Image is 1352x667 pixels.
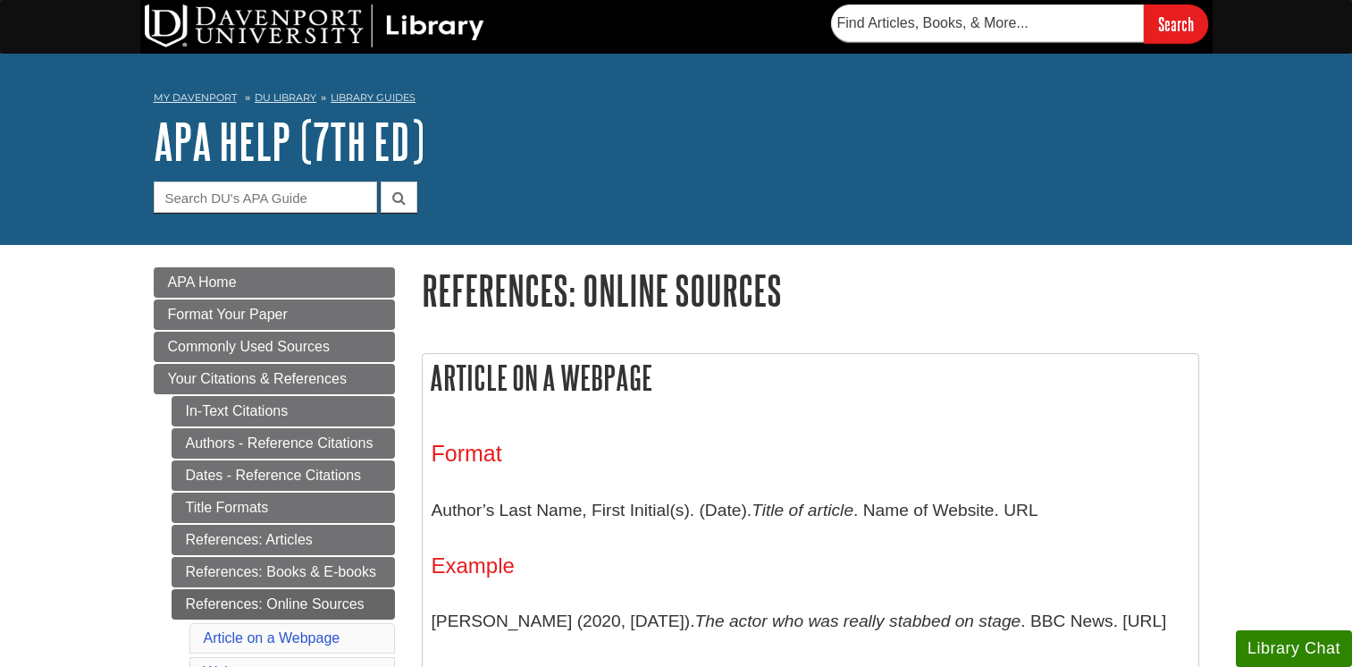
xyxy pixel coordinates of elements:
[172,589,395,620] a: References: Online Sources
[154,86,1199,114] nav: breadcrumb
[432,441,1189,467] h3: Format
[172,493,395,523] a: Title Formats
[168,307,288,322] span: Format Your Paper
[1144,4,1208,43] input: Search
[154,364,395,394] a: Your Citations & References
[168,274,237,290] span: APA Home
[831,4,1144,42] input: Find Articles, Books, & More...
[172,557,395,587] a: References: Books & E-books
[168,339,330,354] span: Commonly Used Sources
[204,630,340,646] a: Article on a Webpage
[255,91,316,104] a: DU Library
[331,91,416,104] a: Library Guides
[752,501,853,519] i: Title of article
[168,371,347,386] span: Your Citations & References
[172,525,395,555] a: References: Articles
[1236,630,1352,667] button: Library Chat
[154,300,395,330] a: Format Your Paper
[422,267,1199,313] h1: References: Online Sources
[154,182,377,213] input: Search DU's APA Guide
[423,354,1198,401] h2: Article on a Webpage
[154,267,395,298] a: APA Home
[154,114,424,169] a: APA Help (7th Ed)
[432,554,1189,578] h4: Example
[145,4,484,47] img: DU Library
[831,4,1208,43] form: Searches DU Library's articles, books, and more
[172,428,395,459] a: Authors - Reference Citations
[172,396,395,426] a: In-Text Citations
[154,332,395,362] a: Commonly Used Sources
[172,460,395,491] a: Dates - Reference Citations
[154,90,237,106] a: My Davenport
[432,485,1189,536] p: Author’s Last Name, First Initial(s). (Date). . Name of Website. URL
[695,612,1021,630] i: The actor who was really stabbed on stage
